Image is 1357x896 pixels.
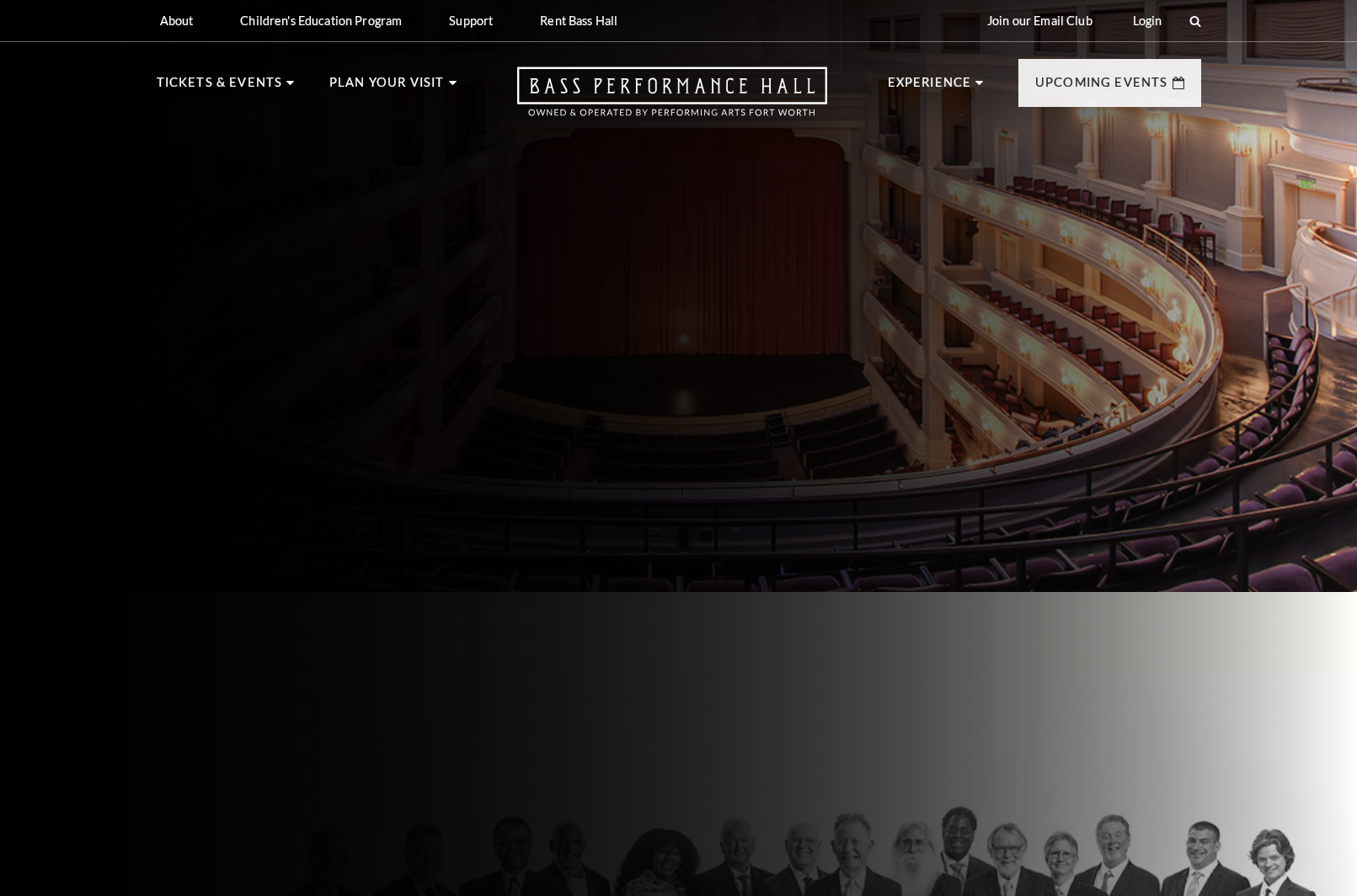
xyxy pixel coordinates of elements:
p: Plan Your Visit [329,72,445,103]
p: Tickets & Events [157,72,283,103]
p: About [160,13,194,28]
p: Children's Education Program [240,13,402,28]
p: Upcoming Events [1035,72,1168,103]
p: Rent Bass Hall [540,13,617,28]
p: Support [449,13,493,28]
p: Experience [888,72,972,103]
